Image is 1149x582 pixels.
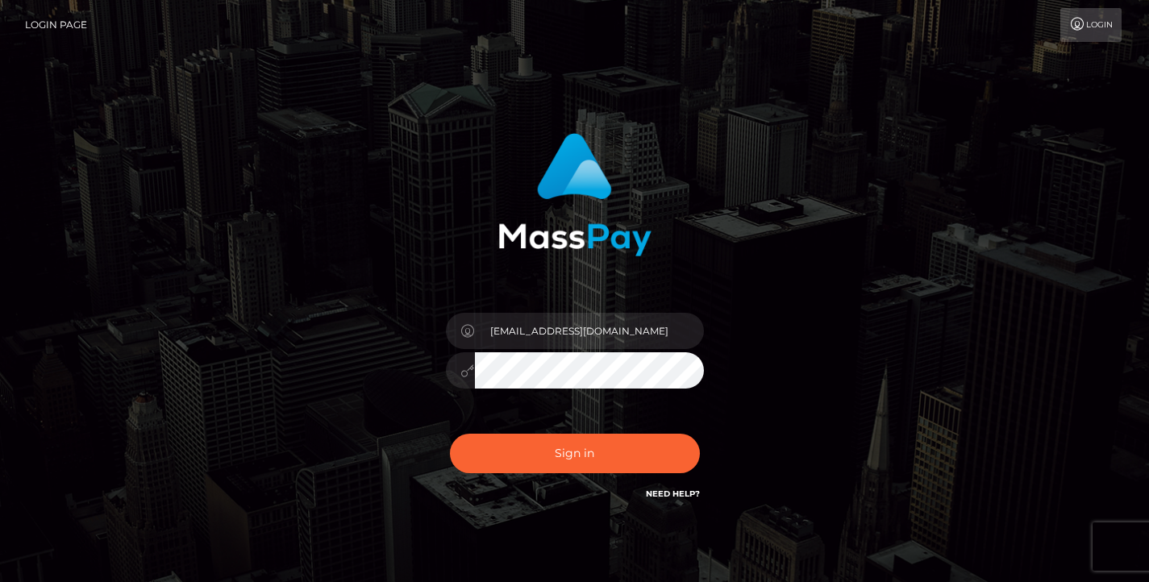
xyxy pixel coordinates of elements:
img: MassPay Login [498,133,652,256]
a: Need Help? [646,488,700,499]
a: Login [1060,8,1122,42]
input: Username... [475,313,704,349]
button: Sign in [450,434,700,473]
a: Login Page [25,8,87,42]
